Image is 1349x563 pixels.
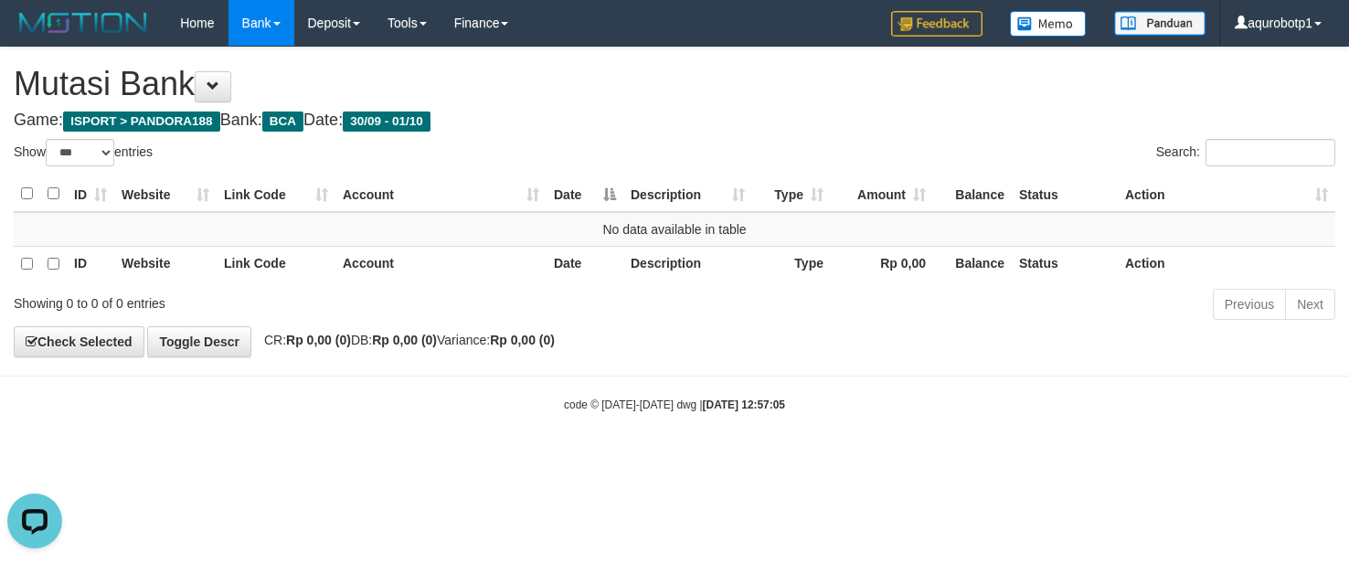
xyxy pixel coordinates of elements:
small: code © [DATE]-[DATE] dwg | [564,398,785,411]
strong: [DATE] 12:57:05 [703,398,785,411]
th: ID: activate to sort column ascending [67,176,114,212]
th: Rp 0,00 [831,246,933,281]
th: ID [67,246,114,281]
th: Link Code [217,246,335,281]
th: Balance [933,176,1012,212]
label: Search: [1156,139,1335,166]
div: Showing 0 to 0 of 0 entries [14,287,548,313]
th: Website: activate to sort column ascending [114,176,217,212]
input: Search: [1206,139,1335,166]
th: Balance [933,246,1012,281]
th: Link Code: activate to sort column ascending [217,176,335,212]
img: MOTION_logo.png [14,9,153,37]
td: No data available in table [14,212,1335,247]
h4: Game: Bank: Date: [14,112,1335,130]
select: Showentries [46,139,114,166]
th: Description: activate to sort column ascending [623,176,752,212]
th: Type: activate to sort column ascending [752,176,831,212]
span: BCA [262,112,303,132]
th: Date [547,246,623,281]
th: Action: activate to sort column ascending [1118,176,1335,212]
strong: Rp 0,00 (0) [490,333,555,347]
span: ISPORT > PANDORA188 [63,112,220,132]
th: Website [114,246,217,281]
img: panduan.png [1114,11,1206,36]
a: Previous [1213,289,1286,320]
label: Show entries [14,139,153,166]
strong: Rp 0,00 (0) [286,333,351,347]
th: Action [1118,246,1335,281]
th: Date: activate to sort column descending [547,176,623,212]
th: Status [1012,176,1118,212]
th: Account: activate to sort column ascending [335,176,547,212]
img: Feedback.jpg [891,11,983,37]
button: Open LiveChat chat widget [7,7,62,62]
strong: Rp 0,00 (0) [372,333,437,347]
span: CR: DB: Variance: [255,333,555,347]
a: Check Selected [14,326,144,357]
a: Next [1285,289,1335,320]
th: Account [335,246,547,281]
span: 30/09 - 01/10 [343,112,430,132]
th: Status [1012,246,1118,281]
h1: Mutasi Bank [14,66,1335,102]
th: Type [752,246,831,281]
img: Button%20Memo.svg [1010,11,1087,37]
th: Amount: activate to sort column ascending [831,176,933,212]
th: Description [623,246,752,281]
a: Toggle Descr [147,326,251,357]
